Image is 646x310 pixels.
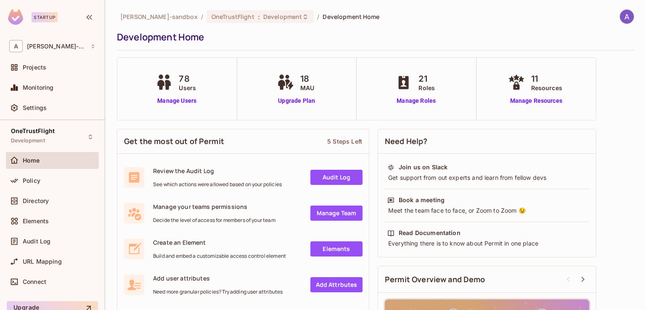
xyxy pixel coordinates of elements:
[11,137,45,144] span: Development
[23,64,46,71] span: Projects
[27,43,86,50] span: Workspace: alex-trustflight-sandbox
[418,72,435,85] span: 21
[399,196,445,204] div: Book a meeting
[153,181,282,188] span: See which actions were allowed based on your policies
[418,83,435,92] span: Roles
[23,157,40,164] span: Home
[124,136,224,147] span: Get the most out of Permit
[399,163,447,171] div: Join us on Slack
[323,13,379,21] span: Development Home
[154,96,200,105] a: Manage Users
[117,31,630,43] div: Development Home
[23,258,62,265] span: URL Mapping
[385,136,428,147] span: Need Help?
[310,170,363,185] a: Audit Log
[399,229,461,237] div: Read Documentation
[23,198,49,204] span: Directory
[179,83,196,92] span: Users
[153,167,282,175] span: Review the Audit Log
[385,274,485,285] span: Permit Overview and Demo
[11,128,55,134] span: OneTrustFlight
[23,104,47,111] span: Settings
[23,177,40,184] span: Policy
[275,96,318,105] a: Upgrade Plan
[23,238,50,245] span: Audit Log
[257,13,260,20] span: :
[620,10,634,24] img: Artem Jeman
[387,206,587,215] div: Meet the team face to face, or Zoom to Zoom 😉
[153,253,286,259] span: Build and embed a customizable access control element
[179,72,196,85] span: 78
[387,174,587,182] div: Get support from out experts and learn from fellow devs
[506,96,567,105] a: Manage Resources
[531,72,562,85] span: 11
[327,137,362,145] div: 5 Steps Left
[310,277,363,292] a: Add Attrbutes
[201,13,203,21] li: /
[393,96,439,105] a: Manage Roles
[153,274,283,282] span: Add user attributes
[300,72,314,85] span: 18
[263,13,302,21] span: Development
[23,218,49,224] span: Elements
[531,83,562,92] span: Resources
[310,241,363,257] a: Elements
[23,278,46,285] span: Connect
[300,83,314,92] span: MAU
[212,13,254,21] span: OneTrustFlight
[387,239,587,248] div: Everything there is to know about Permit in one place
[8,9,23,25] img: SReyMgAAAABJRU5ErkJggg==
[153,238,286,246] span: Create an Element
[310,206,363,221] a: Manage Team
[23,84,54,91] span: Monitoring
[9,40,23,52] span: A
[153,217,275,224] span: Decide the level of access for members of your team
[153,203,275,211] span: Manage your teams permissions
[120,13,198,21] span: the active workspace
[317,13,319,21] li: /
[32,12,58,22] div: Startup
[153,289,283,295] span: Need more granular policies? Try adding user attributes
